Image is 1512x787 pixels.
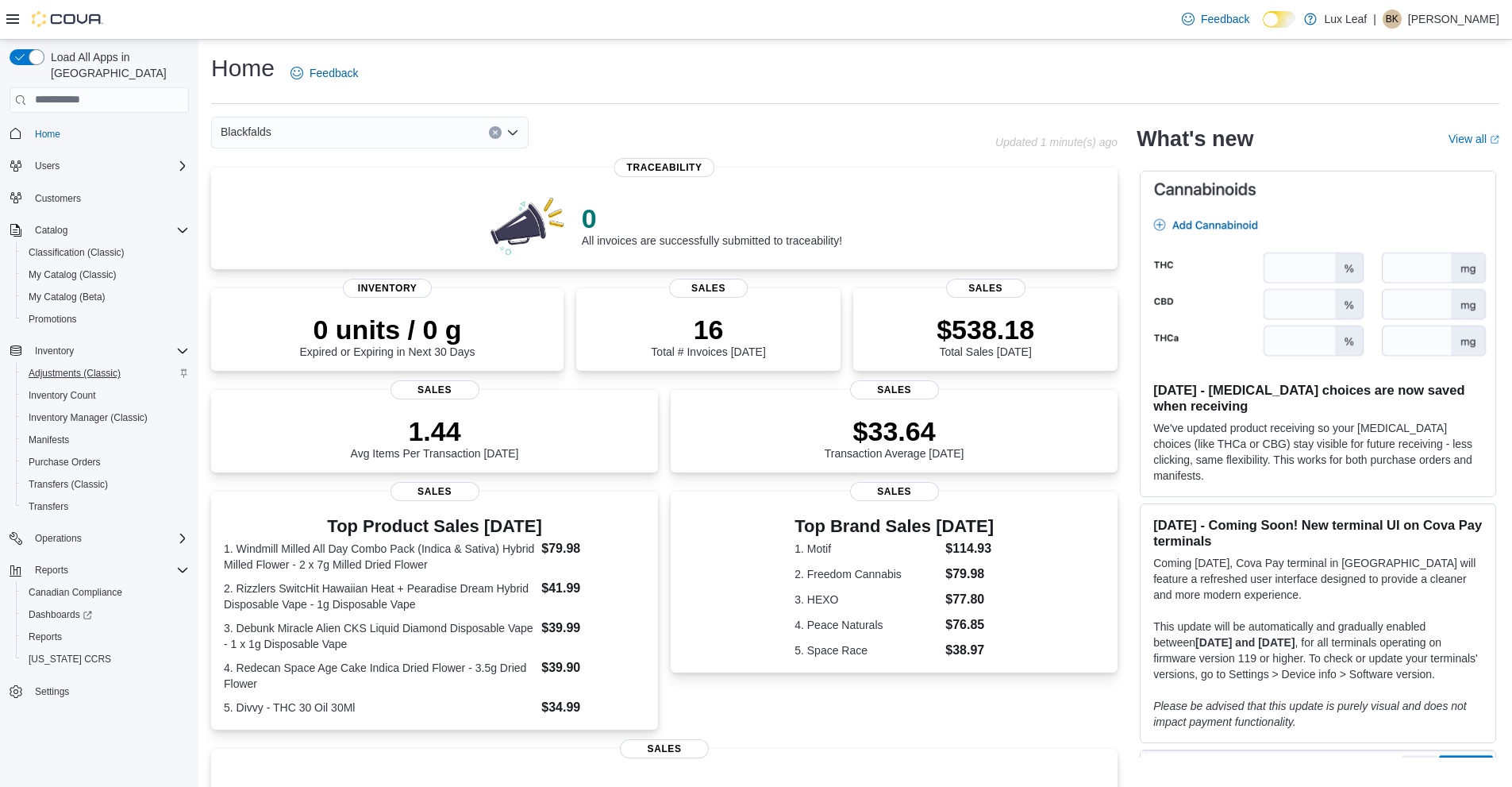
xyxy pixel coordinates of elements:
[29,653,111,665] span: [US_STATE] CCRS
[224,581,535,612] dt: 2. Rizzlers SwitcHit Hawaiian Heat + Pearadise Dream Hybrid Disposable Vape - 1g Disposable Vape
[29,586,122,599] span: Canadian Compliance
[620,739,709,758] span: Sales
[1153,382,1483,414] h3: [DATE] - [MEDICAL_DATA] choices are now saved when receiving
[794,541,939,557] dt: 1. Motif
[29,500,68,513] span: Transfers
[487,193,569,257] img: 0
[29,246,125,259] span: Classification (Classic)
[224,660,535,692] dt: 4. Redecan Space Age Cake Indica Dried Flower - 3.5g Dried Flower
[29,188,189,208] span: Customers
[3,680,195,703] button: Settings
[29,341,80,361] button: Inventory
[343,279,432,298] span: Inventory
[1153,619,1483,682] p: This update will be automatically and gradually enabled between , for all terminals operating on ...
[22,650,117,669] a: [US_STATE] CCRS
[22,627,68,646] a: Reports
[651,314,765,345] p: 16
[937,314,1034,358] div: Total Sales [DATE]
[937,314,1034,345] p: $538.18
[29,367,121,380] span: Adjustments (Classic)
[22,497,75,516] a: Transfers
[22,408,154,427] a: Inventory Manager (Classic)
[22,287,189,307] span: My Catalog (Beta)
[1449,133,1499,145] a: View allExternal link
[224,620,535,652] dt: 3. Debunk Miracle Alien CKS Liquid Diamond Disposable Vape - 1 x 1g Disposable Vape
[651,314,765,358] div: Total # Invoices [DATE]
[541,539,645,558] dd: $79.98
[1153,517,1483,549] h3: [DATE] - Coming Soon! New terminal UI on Cova Pay terminals
[29,156,189,176] span: Users
[16,648,195,670] button: [US_STATE] CCRS
[29,682,75,701] a: Settings
[1263,28,1264,29] span: Dark Mode
[22,243,131,262] a: Classification (Classic)
[22,364,189,383] span: Adjustments (Classic)
[29,124,189,144] span: Home
[945,539,994,558] dd: $114.93
[29,125,67,144] a: Home
[22,475,114,494] a: Transfers (Classic)
[945,641,994,660] dd: $38.97
[22,605,189,624] span: Dashboards
[29,291,106,303] span: My Catalog (Beta)
[16,308,195,330] button: Promotions
[582,203,842,247] div: All invoices are successfully submitted to traceability!
[3,559,195,581] button: Reports
[221,122,271,141] span: Blackfalds
[22,497,189,516] span: Transfers
[22,583,129,602] a: Canadian Compliance
[310,65,358,81] span: Feedback
[1153,420,1483,484] p: We've updated product receiving so your [MEDICAL_DATA] choices (like THCa or CBG) stay visible fo...
[3,187,195,210] button: Customers
[3,527,195,550] button: Operations
[669,279,748,298] span: Sales
[22,386,102,405] a: Inventory Count
[1325,10,1368,29] p: Lux Leaf
[22,453,107,472] a: Purchase Orders
[29,221,189,240] span: Catalog
[22,453,189,472] span: Purchase Orders
[1386,10,1399,29] span: BK
[224,541,535,573] dt: 1. Windmill Milled All Day Combo Pack (Indica & Sativa) Hybrid Milled Flower - 2 x 7g Milled Drie...
[22,265,189,284] span: My Catalog (Classic)
[22,627,189,646] span: Reports
[29,478,108,491] span: Transfers (Classic)
[35,532,82,545] span: Operations
[35,564,68,577] span: Reports
[1175,3,1256,35] a: Feedback
[29,341,189,361] span: Inventory
[794,592,939,608] dt: 3. HEXO
[541,579,645,598] dd: $41.99
[22,583,189,602] span: Canadian Compliance
[541,619,645,638] dd: $39.99
[29,189,87,208] a: Customers
[506,126,519,139] button: Open list of options
[16,581,195,604] button: Canadian Compliance
[794,642,939,658] dt: 5. Space Race
[22,605,98,624] a: Dashboards
[1408,10,1499,29] p: [PERSON_NAME]
[16,473,195,496] button: Transfers (Classic)
[1263,11,1296,28] input: Dark Mode
[850,482,939,501] span: Sales
[1373,10,1376,29] p: |
[1383,10,1402,29] div: Brooklyn Kowaluk
[16,626,195,648] button: Reports
[29,156,66,176] button: Users
[489,126,502,139] button: Clear input
[3,122,195,145] button: Home
[22,650,189,669] span: Washington CCRS
[29,608,92,621] span: Dashboards
[825,415,964,460] div: Transaction Average [DATE]
[16,407,195,429] button: Inventory Manager (Classic)
[1137,126,1253,152] h2: What's new
[35,685,69,698] span: Settings
[614,158,715,177] span: Traceability
[29,631,62,643] span: Reports
[351,415,519,447] p: 1.44
[3,340,195,362] button: Inventory
[1153,555,1483,603] p: Coming [DATE], Cova Pay terminal in [GEOGRAPHIC_DATA] will feature a refreshed user interface des...
[22,430,75,449] a: Manifests
[35,160,60,172] span: Users
[995,136,1118,149] p: Updated 1 minute(s) ago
